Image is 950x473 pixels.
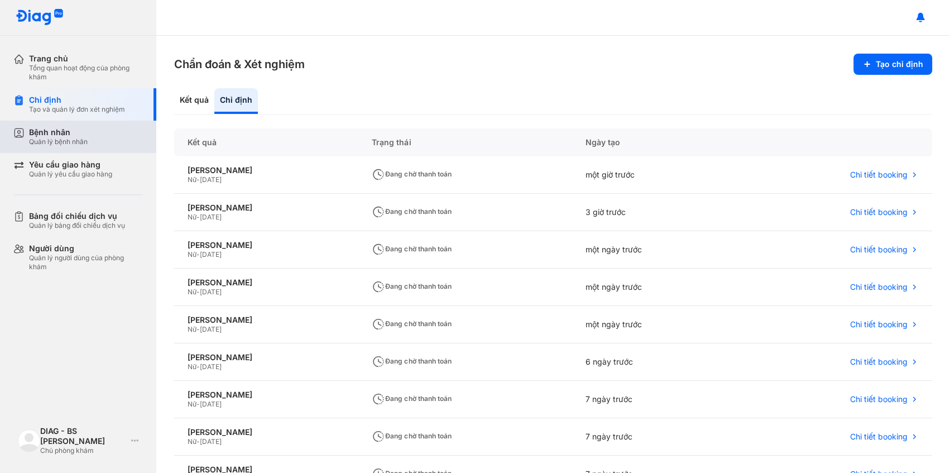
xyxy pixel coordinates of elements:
[188,203,345,213] div: [PERSON_NAME]
[40,426,127,446] div: DIAG - BS [PERSON_NAME]
[188,427,345,437] div: [PERSON_NAME]
[850,319,908,329] span: Chi tiết booking
[200,362,222,371] span: [DATE]
[196,362,200,371] span: -
[188,437,196,446] span: Nữ
[188,213,196,221] span: Nữ
[572,418,740,456] div: 7 ngày trước
[850,357,908,367] span: Chi tiết booking
[174,56,305,72] h3: Chẩn đoán & Xét nghiệm
[572,306,740,343] div: một ngày trước
[188,352,345,362] div: [PERSON_NAME]
[200,213,222,221] span: [DATE]
[372,282,451,290] span: Đang chờ thanh toán
[572,343,740,381] div: 6 ngày trước
[200,175,222,184] span: [DATE]
[196,325,200,333] span: -
[850,245,908,255] span: Chi tiết booking
[188,288,196,296] span: Nữ
[853,54,932,75] button: Tạo chỉ định
[40,446,127,455] div: Chủ phòng khám
[196,437,200,446] span: -
[29,95,125,105] div: Chỉ định
[188,362,196,371] span: Nữ
[196,175,200,184] span: -
[572,269,740,306] div: một ngày trước
[572,381,740,418] div: 7 ngày trước
[29,64,143,82] div: Tổng quan hoạt động của phòng khám
[200,400,222,408] span: [DATE]
[29,243,143,254] div: Người dùng
[214,88,258,114] div: Chỉ định
[358,128,572,156] div: Trạng thái
[196,250,200,259] span: -
[572,128,740,156] div: Ngày tạo
[200,437,222,446] span: [DATE]
[188,400,196,408] span: Nữ
[188,250,196,259] span: Nữ
[200,250,222,259] span: [DATE]
[29,160,112,170] div: Yêu cầu giao hàng
[188,315,345,325] div: [PERSON_NAME]
[572,156,740,194] div: một giờ trước
[850,207,908,217] span: Chi tiết booking
[850,432,908,442] span: Chi tiết booking
[29,137,88,146] div: Quản lý bệnh nhân
[372,170,451,178] span: Đang chờ thanh toán
[188,278,345,288] div: [PERSON_NAME]
[188,390,345,400] div: [PERSON_NAME]
[29,105,125,114] div: Tạo và quản lý đơn xét nghiệm
[18,429,40,452] img: logo
[29,54,143,64] div: Trang chủ
[188,325,196,333] span: Nữ
[372,432,451,440] span: Đang chờ thanh toán
[29,170,112,179] div: Quản lý yêu cầu giao hàng
[174,88,214,114] div: Kết quả
[188,165,345,175] div: [PERSON_NAME]
[29,211,125,221] div: Bảng đối chiếu dịch vụ
[572,194,740,231] div: 3 giờ trước
[196,213,200,221] span: -
[372,357,451,365] span: Đang chờ thanh toán
[372,319,451,328] span: Đang chờ thanh toán
[174,128,358,156] div: Kết quả
[188,240,345,250] div: [PERSON_NAME]
[850,170,908,180] span: Chi tiết booking
[29,254,143,271] div: Quản lý người dùng của phòng khám
[200,288,222,296] span: [DATE]
[29,127,88,137] div: Bệnh nhân
[372,245,451,253] span: Đang chờ thanh toán
[29,221,125,230] div: Quản lý bảng đối chiếu dịch vụ
[200,325,222,333] span: [DATE]
[850,394,908,404] span: Chi tiết booking
[196,400,200,408] span: -
[16,9,64,26] img: logo
[372,207,451,216] span: Đang chờ thanh toán
[850,282,908,292] span: Chi tiết booking
[188,175,196,184] span: Nữ
[372,394,451,403] span: Đang chờ thanh toán
[196,288,200,296] span: -
[572,231,740,269] div: một ngày trước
